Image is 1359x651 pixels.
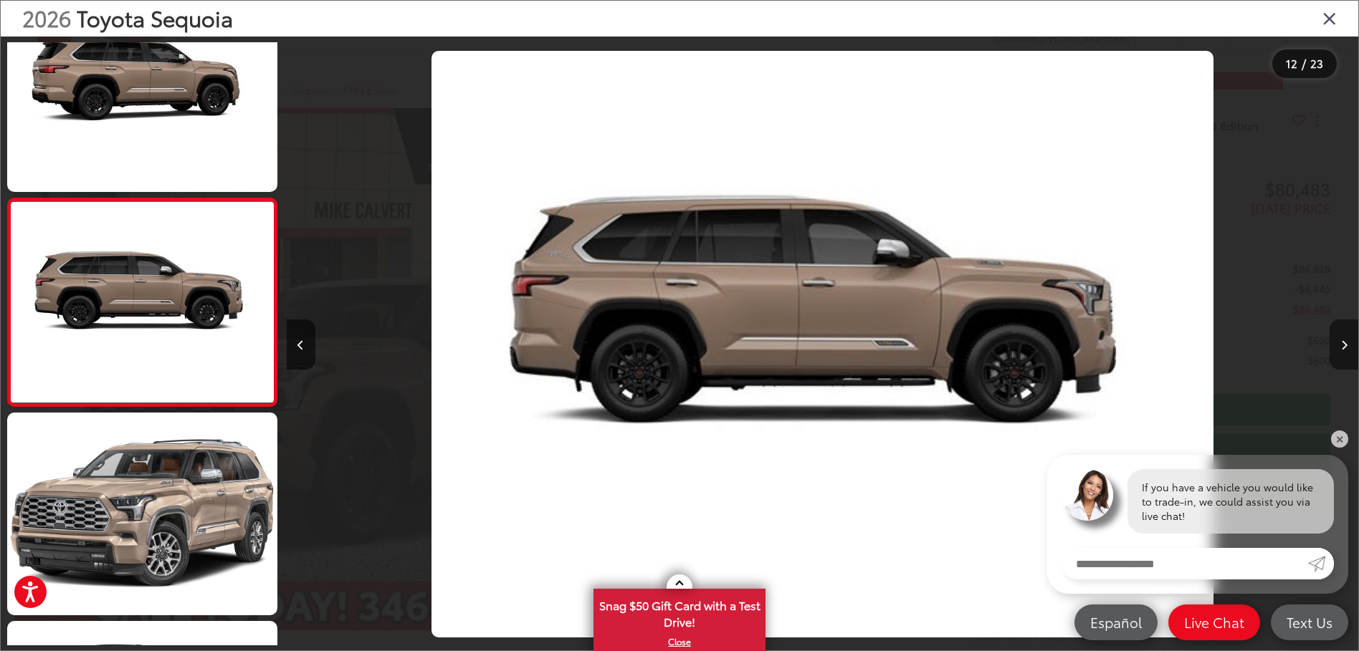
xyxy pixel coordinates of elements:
span: 12 [1286,55,1297,71]
span: Toyota Sequoia [77,2,233,33]
span: 23 [1310,55,1323,71]
img: 2026 Toyota Sequoia 1794 Edition [4,410,280,617]
button: Previous image [287,319,315,370]
a: Español [1074,604,1158,640]
img: Agent profile photo [1062,469,1113,521]
span: Live Chat [1177,613,1251,631]
span: 2026 [22,2,71,33]
img: 2026 Toyota Sequoia 1794 Edition [431,51,1213,637]
span: / [1300,59,1307,69]
a: Text Us [1271,604,1348,640]
input: Enter your message [1062,548,1308,579]
div: 2026 Toyota Sequoia 1794 Edition 11 [287,51,1358,637]
span: Español [1083,613,1149,631]
i: Close gallery [1322,9,1337,27]
a: Live Chat [1168,604,1260,640]
span: Snag $50 Gift Card with a Test Drive! [595,590,764,634]
a: Submit [1308,548,1334,579]
button: Next image [1330,319,1358,370]
span: Text Us [1279,613,1340,631]
img: 2026 Toyota Sequoia 1794 Edition [8,202,276,403]
div: If you have a vehicle you would like to trade-in, we could assist you via live chat! [1127,469,1334,534]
